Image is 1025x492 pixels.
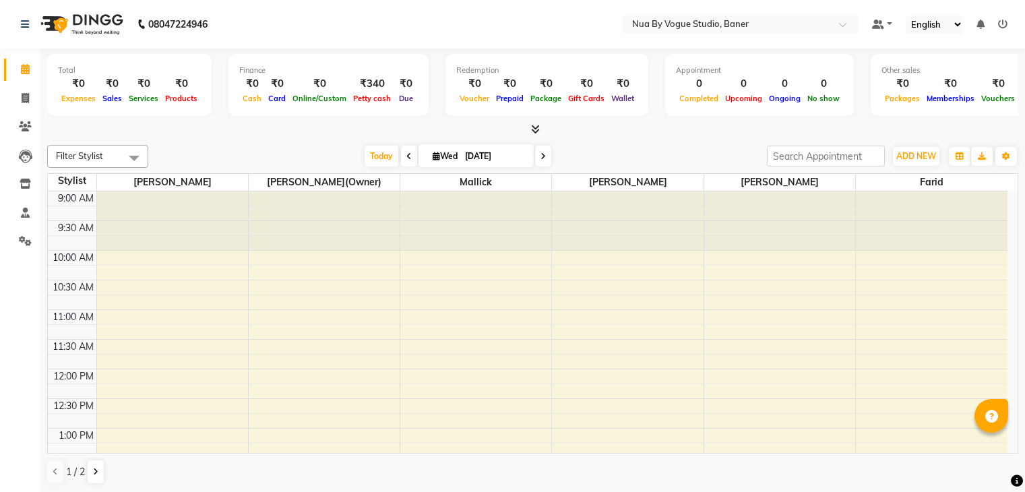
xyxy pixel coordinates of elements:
span: Expenses [58,94,99,103]
div: ₹340 [350,76,394,92]
b: 08047224946 [148,5,208,43]
span: Cash [239,94,265,103]
div: ₹0 [162,76,201,92]
iframe: chat widget [968,438,1012,479]
img: logo [34,5,127,43]
span: [PERSON_NAME] [552,174,703,191]
span: 1 / 2 [66,465,85,479]
span: Due [396,94,416,103]
span: Online/Custom [289,94,350,103]
div: 0 [766,76,804,92]
span: Today [365,146,398,166]
span: [PERSON_NAME] [704,174,855,191]
div: ₹0 [289,76,350,92]
div: 1:00 PM [56,429,96,443]
span: Petty cash [350,94,394,103]
div: Finance [239,65,418,76]
div: ₹0 [394,76,418,92]
div: ₹0 [565,76,608,92]
span: Wed [429,151,461,161]
input: Search Appointment [767,146,885,166]
span: Package [527,94,565,103]
div: 12:00 PM [51,369,96,383]
div: ₹0 [978,76,1018,92]
span: Packages [881,94,923,103]
div: 0 [804,76,843,92]
div: ₹0 [493,76,527,92]
div: ₹0 [125,76,162,92]
div: ₹0 [239,76,265,92]
span: Prepaid [493,94,527,103]
span: ADD NEW [896,151,936,161]
span: Upcoming [722,94,766,103]
div: Redemption [456,65,638,76]
div: 9:30 AM [55,221,96,235]
div: 0 [722,76,766,92]
span: Mallick [400,174,551,191]
span: Vouchers [978,94,1018,103]
div: Total [58,65,201,76]
div: ₹0 [99,76,125,92]
div: Stylist [48,174,96,188]
span: [PERSON_NAME](Owner) [249,174,400,191]
span: No show [804,94,843,103]
span: Voucher [456,94,493,103]
div: ₹0 [58,76,99,92]
div: 12:30 PM [51,399,96,413]
div: 10:00 AM [50,251,96,265]
div: 11:30 AM [50,340,96,354]
div: ₹0 [265,76,289,92]
div: 0 [676,76,722,92]
button: ADD NEW [893,147,939,166]
span: Sales [99,94,125,103]
span: Filter Stylist [56,150,103,161]
div: ₹0 [608,76,638,92]
div: 11:00 AM [50,310,96,324]
span: Ongoing [766,94,804,103]
span: Wallet [608,94,638,103]
div: Appointment [676,65,843,76]
span: Services [125,94,162,103]
span: Memberships [923,94,978,103]
span: Card [265,94,289,103]
input: 2025-09-03 [461,146,528,166]
div: ₹0 [527,76,565,92]
span: [PERSON_NAME] [97,174,248,191]
span: Gift Cards [565,94,608,103]
div: ₹0 [456,76,493,92]
span: Completed [676,94,722,103]
span: Farid [856,174,1007,191]
div: 10:30 AM [50,280,96,295]
div: ₹0 [923,76,978,92]
div: 9:00 AM [55,191,96,206]
div: ₹0 [881,76,923,92]
span: Products [162,94,201,103]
